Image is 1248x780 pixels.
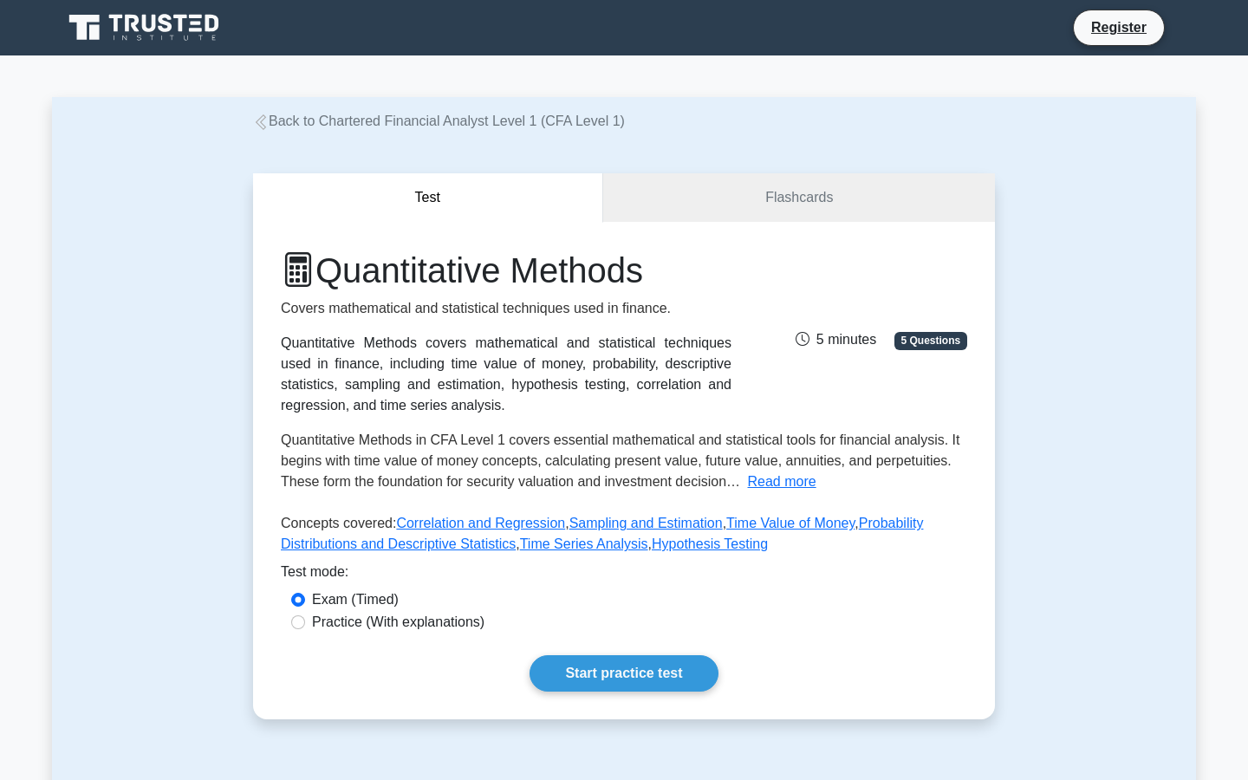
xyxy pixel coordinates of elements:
[652,536,768,551] a: Hypothesis Testing
[1081,16,1157,38] a: Register
[281,562,967,589] div: Test mode:
[530,655,718,692] a: Start practice test
[253,114,625,128] a: Back to Chartered Financial Analyst Level 1 (CFA Level 1)
[281,250,731,291] h1: Quantitative Methods
[281,513,967,562] p: Concepts covered: , , , , ,
[281,298,731,319] p: Covers mathematical and statistical techniques used in finance.
[312,612,484,633] label: Practice (With explanations)
[253,173,603,223] button: Test
[726,516,855,530] a: Time Value of Money
[796,332,876,347] span: 5 minutes
[569,516,723,530] a: Sampling and Estimation
[603,173,995,223] a: Flashcards
[748,471,816,492] button: Read more
[520,536,648,551] a: Time Series Analysis
[894,332,967,349] span: 5 Questions
[281,432,960,489] span: Quantitative Methods in CFA Level 1 covers essential mathematical and statistical tools for finan...
[396,516,565,530] a: Correlation and Regression
[312,589,399,610] label: Exam (Timed)
[281,333,731,416] div: Quantitative Methods covers mathematical and statistical techniques used in finance, including ti...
